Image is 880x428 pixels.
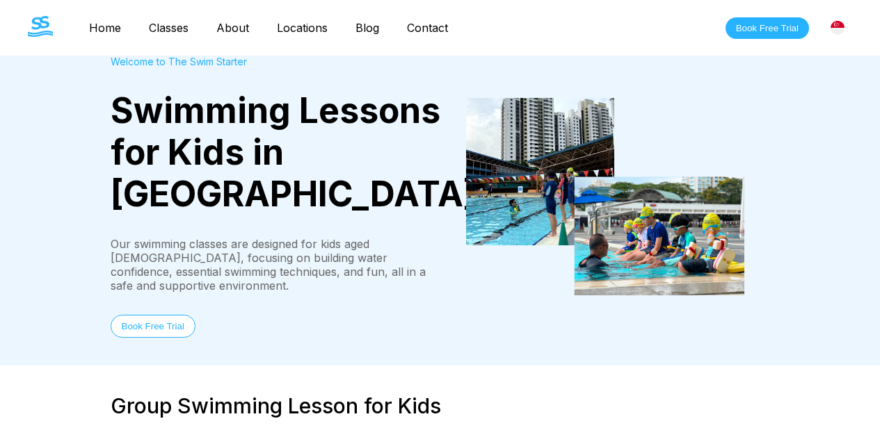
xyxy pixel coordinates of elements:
[111,237,440,293] div: Our swimming classes are designed for kids aged [DEMOGRAPHIC_DATA], focusing on building water co...
[342,21,393,35] a: Blog
[111,393,770,418] h2: Group Swimming Lesson for Kids
[75,21,135,35] a: Home
[135,21,202,35] a: Classes
[202,21,263,35] a: About
[111,90,477,215] span: Swimming Lessons for Kids in [GEOGRAPHIC_DATA]
[263,21,342,35] a: Locations
[111,56,440,67] div: Welcome to The Swim Starter
[466,98,744,296] img: students attending a group swimming lesson for kids
[823,13,852,42] div: [GEOGRAPHIC_DATA]
[831,21,845,35] img: Singapore
[726,17,809,39] button: Book Free Trial
[393,21,462,35] a: Contact
[28,16,53,37] img: The Swim Starter Logo
[111,315,195,338] button: Book Free Trial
